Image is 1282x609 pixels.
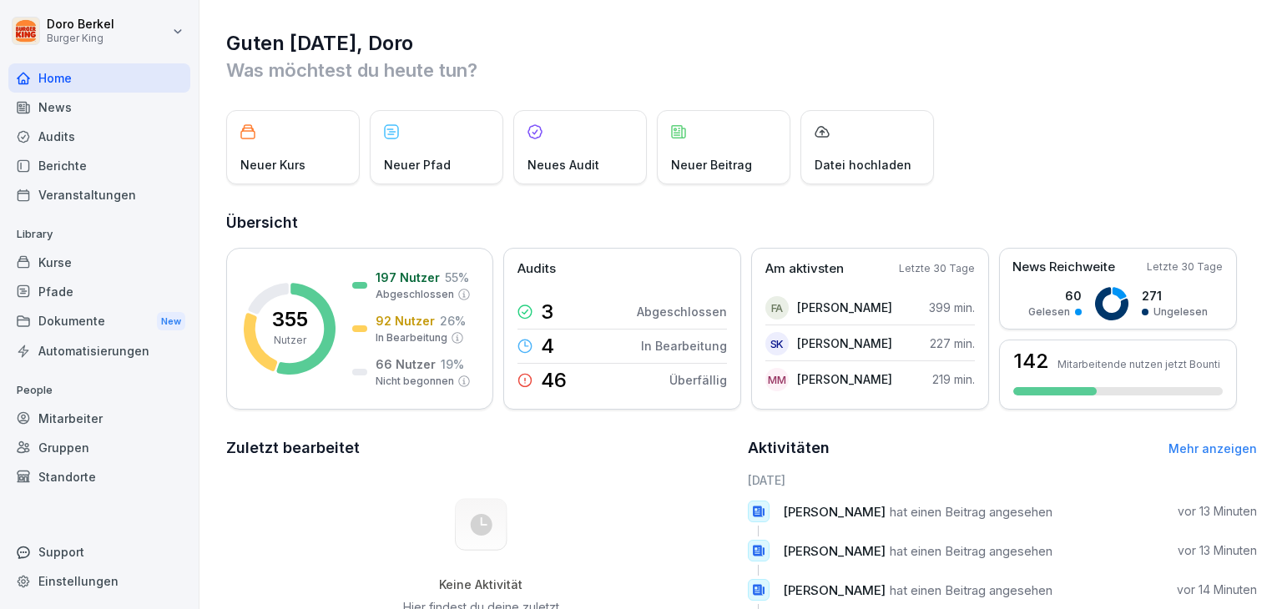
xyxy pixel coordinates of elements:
[890,543,1052,559] span: hat einen Beitrag angesehen
[1142,287,1208,304] p: 271
[396,577,565,592] h5: Keine Aktivität
[8,433,190,462] a: Gruppen
[671,156,752,174] p: Neuer Beitrag
[440,312,466,330] p: 26 %
[541,336,554,356] p: 4
[226,57,1257,83] p: Was möchtest du heute tun?
[783,504,886,520] span: [PERSON_NAME]
[932,370,975,388] p: 219 min.
[797,299,892,316] p: [PERSON_NAME]
[226,30,1257,57] h1: Guten [DATE], Doro
[8,93,190,122] a: News
[8,566,190,596] a: Einstellungen
[797,370,892,388] p: [PERSON_NAME]
[890,504,1052,520] span: hat einen Beitrag angesehen
[1178,503,1257,520] p: vor 13 Minuten
[783,582,886,598] span: [PERSON_NAME]
[8,277,190,306] a: Pfade
[240,156,305,174] p: Neuer Kurs
[899,261,975,276] p: Letzte 30 Tage
[8,306,190,337] a: DokumenteNew
[641,337,727,355] p: In Bearbeitung
[929,299,975,316] p: 399 min.
[1168,441,1257,455] a: Mehr anzeigen
[376,269,440,286] p: 197 Nutzer
[384,156,451,174] p: Neuer Pfad
[815,156,911,174] p: Datei hochladen
[8,537,190,566] div: Support
[376,287,454,302] p: Abgeschlossen
[376,374,454,389] p: Nicht begonnen
[748,436,830,460] h2: Aktivitäten
[441,355,464,373] p: 19 %
[376,330,447,345] p: In Bearbeitung
[226,436,736,460] h2: Zuletzt bearbeitet
[1057,358,1220,370] p: Mitarbeitende nutzen jetzt Bounti
[8,221,190,248] p: Library
[1147,259,1223,274] p: Letzte 30 Tage
[376,355,436,373] p: 66 Nutzer
[445,269,469,286] p: 55 %
[765,259,844,279] p: Am aktivsten
[8,462,190,491] a: Standorte
[541,302,553,322] p: 3
[541,370,567,390] p: 46
[157,312,185,331] div: New
[930,335,975,352] p: 227 min.
[8,336,190,365] a: Automatisierungen
[783,543,886,559] span: [PERSON_NAME]
[765,368,789,391] div: MM
[517,259,556,279] p: Audits
[797,335,892,352] p: [PERSON_NAME]
[669,371,727,389] p: Überfällig
[47,33,114,44] p: Burger King
[765,332,789,355] div: sk
[226,211,1257,234] h2: Übersicht
[1178,542,1257,559] p: vor 13 Minuten
[47,18,114,32] p: Doro Berkel
[1028,304,1070,320] p: Gelesen
[637,303,727,320] p: Abgeschlossen
[1012,258,1115,277] p: News Reichweite
[8,122,190,151] a: Audits
[8,306,190,337] div: Dokumente
[274,333,306,348] p: Nutzer
[890,582,1052,598] span: hat einen Beitrag angesehen
[8,248,190,277] a: Kurse
[272,310,308,330] p: 355
[1153,304,1208,320] p: Ungelesen
[748,471,1258,489] h6: [DATE]
[8,63,190,93] a: Home
[8,180,190,209] a: Veranstaltungen
[765,296,789,320] div: FA
[8,377,190,404] p: People
[376,312,435,330] p: 92 Nutzer
[1028,287,1082,304] p: 60
[527,156,599,174] p: Neues Audit
[8,151,190,180] a: Berichte
[1013,351,1049,371] h3: 142
[8,404,190,433] a: Mitarbeiter
[1177,581,1257,598] p: vor 14 Minuten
